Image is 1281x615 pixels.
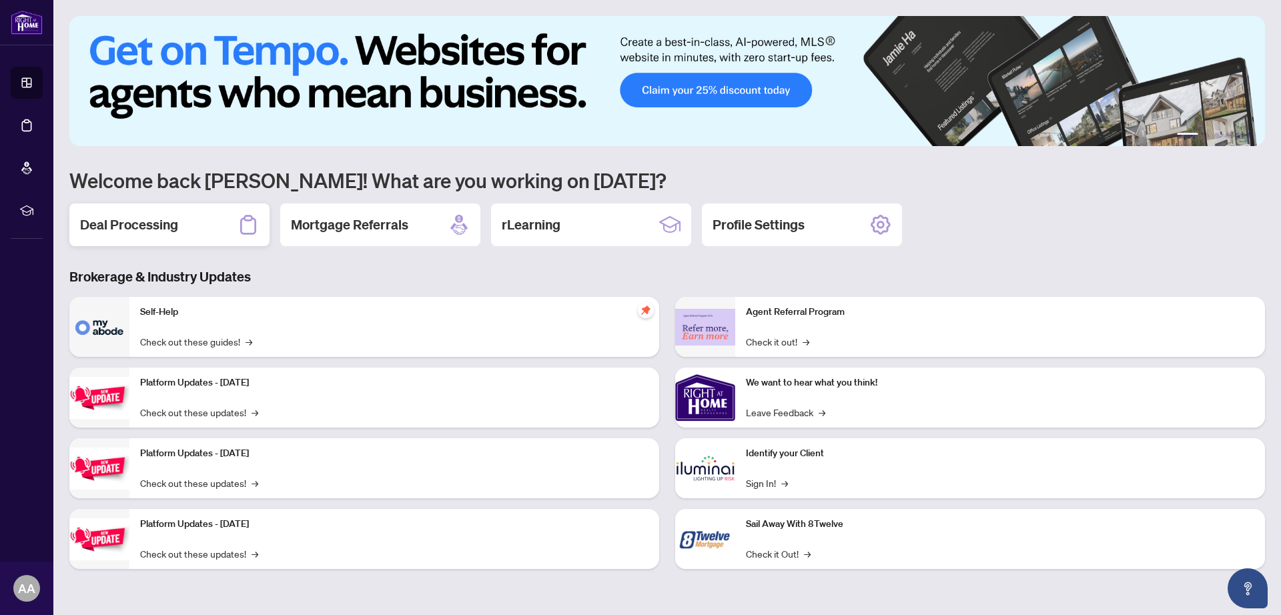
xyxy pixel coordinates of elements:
[140,546,258,561] a: Check out these updates!→
[675,509,735,569] img: Sail Away With 8Twelve
[803,334,809,349] span: →
[18,579,35,598] span: AA
[140,405,258,420] a: Check out these updates!→
[140,446,649,461] p: Platform Updates - [DATE]
[69,16,1265,146] img: Slide 0
[746,517,1254,532] p: Sail Away With 8Twelve
[140,305,649,320] p: Self-Help
[746,546,811,561] a: Check it Out!→
[804,546,811,561] span: →
[819,405,825,420] span: →
[69,448,129,490] img: Platform Updates - July 8, 2025
[80,215,178,234] h2: Deal Processing
[502,215,560,234] h2: rLearning
[69,518,129,560] img: Platform Updates - June 23, 2025
[252,476,258,490] span: →
[246,334,252,349] span: →
[69,167,1265,193] h1: Welcome back [PERSON_NAME]! What are you working on [DATE]?
[746,305,1254,320] p: Agent Referral Program
[746,405,825,420] a: Leave Feedback→
[140,376,649,390] p: Platform Updates - [DATE]
[1236,133,1241,138] button: 5
[291,215,408,234] h2: Mortgage Referrals
[11,10,43,35] img: logo
[252,405,258,420] span: →
[1214,133,1220,138] button: 3
[746,334,809,349] a: Check it out!→
[675,438,735,498] img: Identify your Client
[1228,568,1268,608] button: Open asap
[746,476,788,490] a: Sign In!→
[781,476,788,490] span: →
[1246,133,1252,138] button: 6
[675,309,735,346] img: Agent Referral Program
[1204,133,1209,138] button: 2
[69,377,129,419] img: Platform Updates - July 21, 2025
[69,297,129,357] img: Self-Help
[252,546,258,561] span: →
[713,215,805,234] h2: Profile Settings
[675,368,735,428] img: We want to hear what you think!
[69,267,1265,286] h3: Brokerage & Industry Updates
[140,334,252,349] a: Check out these guides!→
[140,517,649,532] p: Platform Updates - [DATE]
[1177,133,1198,138] button: 1
[638,302,654,318] span: pushpin
[1225,133,1230,138] button: 4
[140,476,258,490] a: Check out these updates!→
[746,446,1254,461] p: Identify your Client
[746,376,1254,390] p: We want to hear what you think!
